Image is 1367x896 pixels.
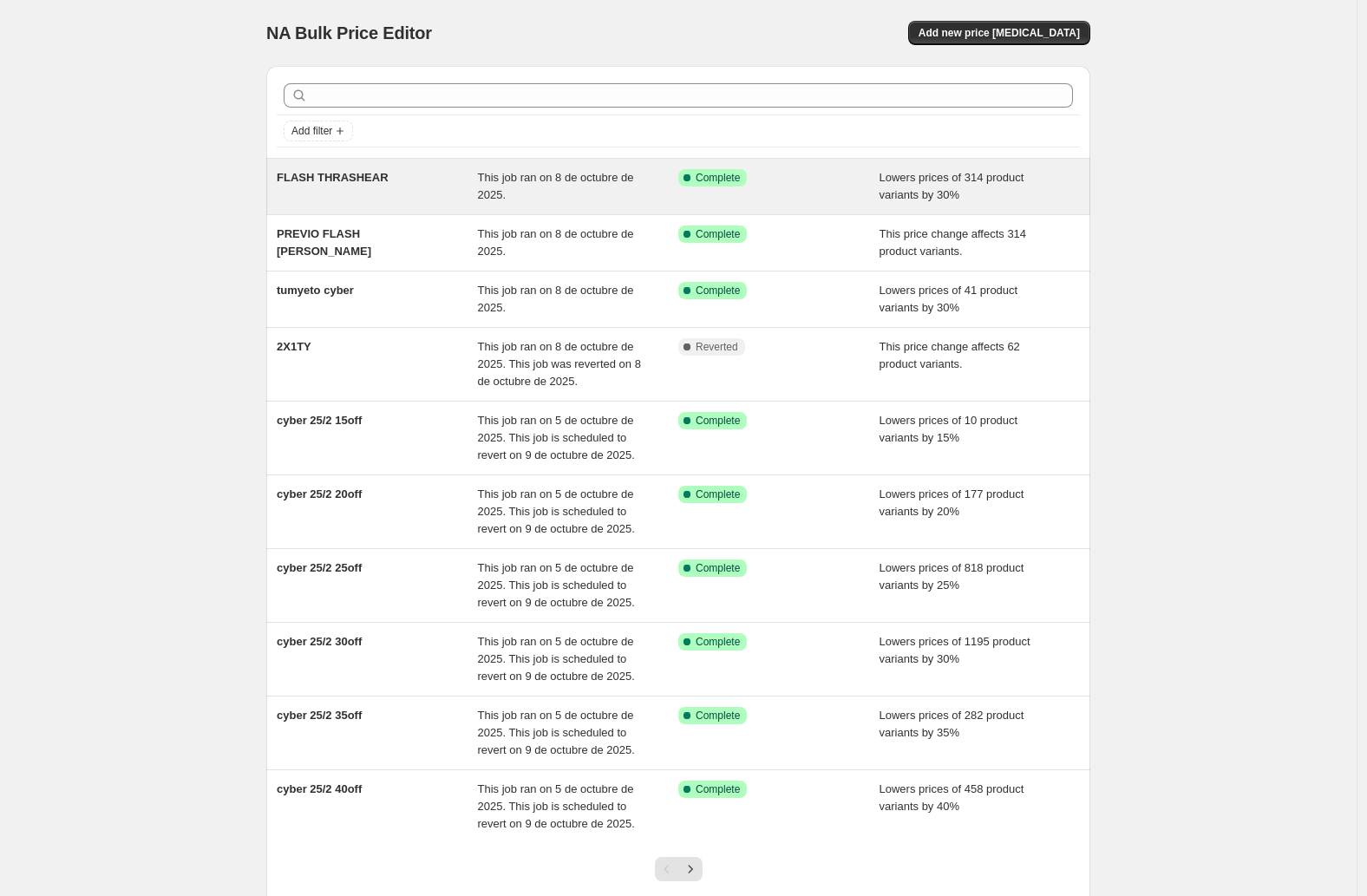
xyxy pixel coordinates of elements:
span: tumyeto cyber [277,284,354,297]
span: NA Bulk Price Editor [266,23,432,43]
span: Add filter [291,124,332,138]
span: Lowers prices of 458 product variants by 40% [880,782,1024,813]
span: Complete [696,171,740,185]
span: Complete [696,561,740,575]
button: Add filter [284,121,353,141]
span: PREVIO FLASH [PERSON_NAME] [277,227,371,258]
span: Lowers prices of 818 product variants by 25% [880,561,1024,592]
span: This job ran on 5 de octubre de 2025. This job is scheduled to revert on 9 de octubre de 2025. [478,709,635,756]
span: Complete [696,284,740,298]
button: Add new price [MEDICAL_DATA] [908,21,1090,45]
span: Complete [696,782,740,796]
span: Lowers prices of 314 product variants by 30% [880,171,1024,201]
span: This job ran on 8 de octubre de 2025. This job was reverted on 8 de octubre de 2025. [478,340,641,388]
span: cyber 25/2 25off [277,561,362,574]
span: This job ran on 5 de octubre de 2025. This job is scheduled to revert on 9 de octubre de 2025. [478,414,635,461]
span: FLASH THRASHEAR [277,171,389,184]
span: This job ran on 8 de octubre de 2025. [478,227,634,258]
span: 2X1TY [277,340,311,353]
nav: Pagination [655,857,703,881]
span: Lowers prices of 282 product variants by 35% [880,709,1024,739]
button: Next [678,857,703,881]
span: This job ran on 5 de octubre de 2025. This job is scheduled to revert on 9 de octubre de 2025. [478,782,635,830]
span: Complete [696,227,740,241]
span: This job ran on 8 de octubre de 2025. [478,171,634,201]
span: This price change affects 62 product variants. [880,340,1020,370]
span: Lowers prices of 41 product variants by 30% [880,284,1018,314]
span: cyber 25/2 30off [277,635,362,648]
span: Lowers prices of 1195 product variants by 30% [880,635,1030,665]
span: This price change affects 314 product variants. [880,227,1027,258]
span: Lowers prices of 10 product variants by 15% [880,414,1018,444]
span: Complete [696,414,740,428]
span: Complete [696,635,740,649]
span: This job ran on 5 de octubre de 2025. This job is scheduled to revert on 9 de octubre de 2025. [478,635,635,683]
span: cyber 25/2 35off [277,709,362,722]
span: cyber 25/2 40off [277,782,362,795]
span: Complete [696,487,740,501]
span: This job ran on 5 de octubre de 2025. This job is scheduled to revert on 9 de octubre de 2025. [478,487,635,535]
span: cyber 25/2 20off [277,487,362,500]
span: Complete [696,709,740,723]
span: This job ran on 8 de octubre de 2025. [478,284,634,314]
span: This job ran on 5 de octubre de 2025. This job is scheduled to revert on 9 de octubre de 2025. [478,561,635,609]
span: Add new price [MEDICAL_DATA] [919,26,1080,40]
span: cyber 25/2 15off [277,414,362,427]
span: Lowers prices of 177 product variants by 20% [880,487,1024,518]
span: Reverted [696,340,738,354]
